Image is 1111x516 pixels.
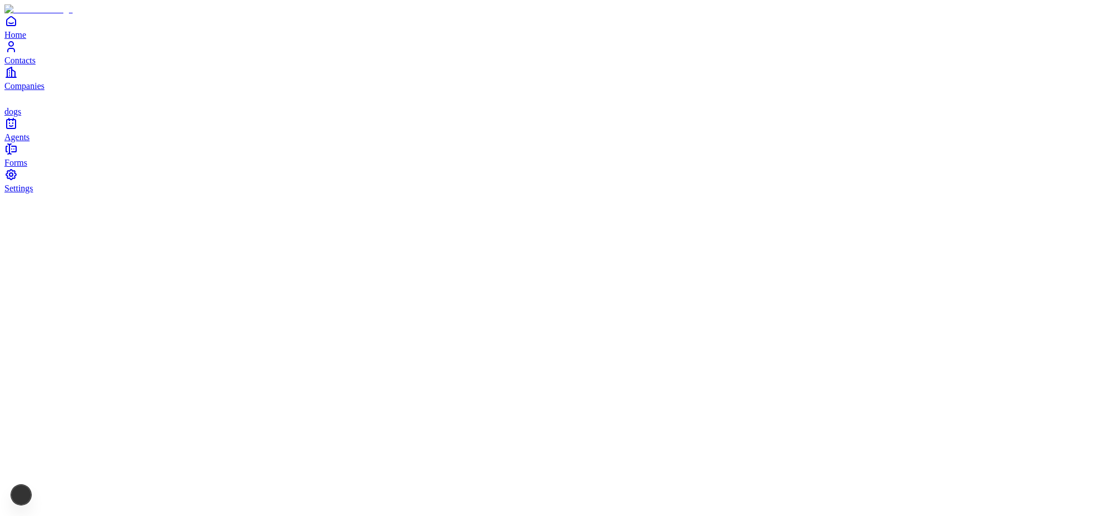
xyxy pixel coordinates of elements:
span: Companies [4,81,44,91]
span: Forms [4,158,27,167]
img: Item Brain Logo [4,4,73,14]
a: Forms [4,142,1107,167]
span: Home [4,30,26,39]
a: Contacts [4,40,1107,65]
a: dogs [4,91,1107,116]
span: dogs [4,107,21,116]
span: Settings [4,183,33,193]
a: Agents [4,117,1107,142]
a: Companies [4,66,1107,91]
span: Agents [4,132,29,142]
span: Contacts [4,56,36,65]
a: Settings [4,168,1107,193]
a: Home [4,14,1107,39]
